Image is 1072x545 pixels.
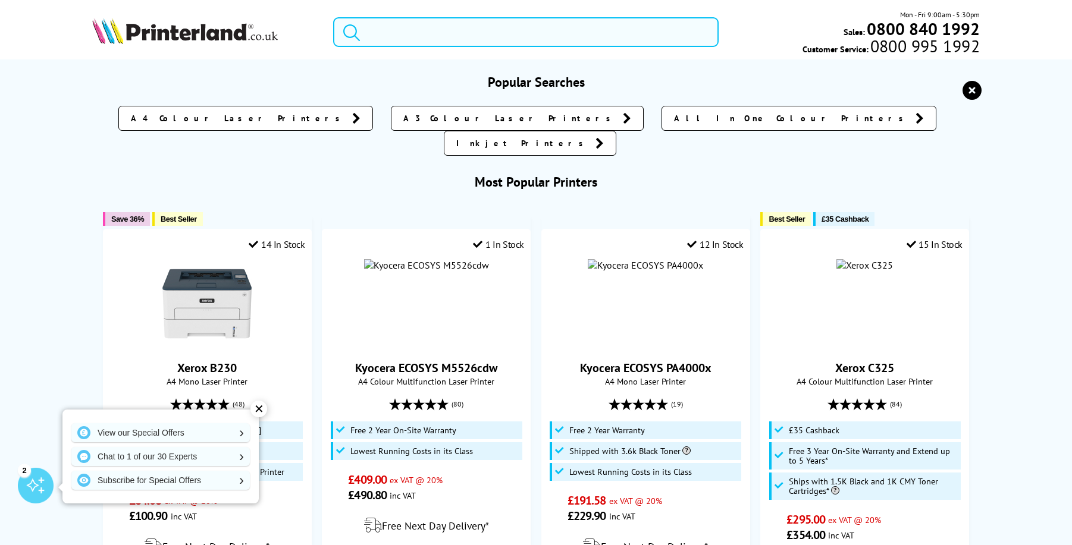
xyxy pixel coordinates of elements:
button: Save 36% [103,212,150,226]
span: £35 Cashback [789,426,839,435]
span: Shipped with 3.6k Black Toner [569,446,691,456]
span: A3 Colour Laser Printers [403,112,617,124]
span: (19) [671,393,683,415]
span: £229.90 [568,508,606,524]
a: Kyocera ECOSYS M5526cdw [355,360,497,376]
a: 0800 840 1992 [865,23,980,34]
img: Xerox C325 [836,259,893,271]
div: 1 In Stock [473,238,524,250]
img: Kyocera ECOSYS PA4000x [588,259,703,271]
span: £100.90 [129,508,168,524]
span: (80) [452,393,463,415]
span: Best Seller [769,215,805,223]
img: Xerox B230 [162,259,252,348]
span: Free 2 Year On-Site Warranty [350,426,456,435]
a: Xerox B230 [162,339,252,351]
button: £35 Cashback [813,212,874,226]
span: A4 Mono Laser Printer [548,376,744,387]
span: ex VAT @ 20% [828,514,881,525]
button: Best Seller [760,212,811,226]
a: All In One Colour Printers [662,106,936,131]
span: Best Seller [161,215,197,223]
img: Kyocera ECOSYS M5526cdw [364,259,489,271]
div: 2 [18,464,31,477]
span: A4 Colour Laser Printers [131,112,346,124]
span: 0800 995 1992 [869,40,980,52]
span: A4 Colour Multifunction Laser Printer [767,376,963,387]
a: Xerox B230 [177,360,237,376]
span: Save 36% [111,215,144,223]
span: £35 Cashback [822,215,869,223]
span: Lowest Running Costs in its Class [569,467,692,477]
input: Search p [333,17,719,47]
span: Mon - Fri 9:00am - 5:30pm [900,9,980,20]
a: A3 Colour Laser Printers [391,106,644,131]
h3: Popular Searches [92,74,980,90]
b: 0800 840 1992 [867,18,980,40]
div: modal_delivery [328,509,524,542]
span: Ships with 1.5K Black and 1K CMY Toner Cartridges* [789,477,958,496]
a: Xerox C325 [835,360,894,376]
span: ex VAT @ 20% [390,474,443,486]
span: £490.80 [348,487,387,503]
span: Customer Service: [803,40,980,55]
div: 12 In Stock [687,238,743,250]
a: View our Special Offers [71,423,250,442]
a: Inkjet Printers [444,131,616,156]
button: Best Seller [152,212,203,226]
span: All In One Colour Printers [674,112,910,124]
a: Printerland Logo [92,18,318,46]
a: A4 Colour Laser Printers [118,106,373,131]
a: Subscribe for Special Offers [71,471,250,490]
span: inc VAT [171,511,197,522]
span: £409.00 [348,472,387,487]
div: ✕ [250,401,267,417]
span: Free 3 Year On-Site Warranty and Extend up to 5 Years* [789,446,958,465]
span: inc VAT [828,530,854,541]
img: Printerland Logo [92,18,278,44]
h3: Most Popular Printers [92,174,980,190]
span: inc VAT [609,511,635,522]
div: 14 In Stock [249,238,305,250]
span: Sales: [844,26,865,37]
span: £354.00 [786,527,825,543]
span: Lowest Running Costs in its Class [350,446,473,456]
span: (84) [890,393,902,415]
a: Kyocera ECOSYS PA4000x [580,360,711,376]
span: (48) [233,393,245,415]
span: ex VAT @ 20% [609,495,662,506]
span: inc VAT [390,490,416,501]
span: A4 Mono Laser Printer [109,376,305,387]
span: Inkjet Printers [456,137,590,149]
span: £295.00 [786,512,825,527]
div: 15 In Stock [907,238,963,250]
a: Chat to 1 of our 30 Experts [71,447,250,466]
span: £191.58 [568,493,606,508]
span: A4 Colour Multifunction Laser Printer [328,376,524,387]
span: Free 2 Year Warranty [569,426,645,435]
